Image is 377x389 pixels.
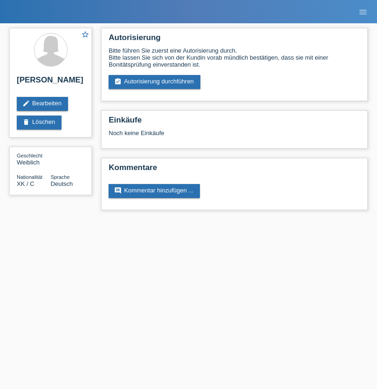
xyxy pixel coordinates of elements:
[109,116,360,130] h2: Einkäufe
[109,33,360,47] h2: Autorisierung
[114,187,122,194] i: comment
[109,47,360,68] div: Bitte führen Sie zuerst eine Autorisierung durch. Bitte lassen Sie sich von der Kundin vorab münd...
[17,116,62,130] a: deleteLöschen
[109,75,200,89] a: assignment_turned_inAutorisierung durchführen
[109,163,360,177] h2: Kommentare
[17,153,42,158] span: Geschlecht
[81,30,89,39] i: star_border
[358,7,368,17] i: menu
[51,174,70,180] span: Sprache
[354,9,372,14] a: menu
[51,180,73,187] span: Deutsch
[22,118,30,126] i: delete
[114,78,122,85] i: assignment_turned_in
[17,174,42,180] span: Nationalität
[109,184,200,198] a: commentKommentar hinzufügen ...
[81,30,89,40] a: star_border
[17,180,34,187] span: Kosovo / C / 20.08.1997
[22,100,30,107] i: edit
[17,75,84,89] h2: [PERSON_NAME]
[109,130,360,143] div: Noch keine Einkäufe
[17,152,51,166] div: Weiblich
[17,97,68,111] a: editBearbeiten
